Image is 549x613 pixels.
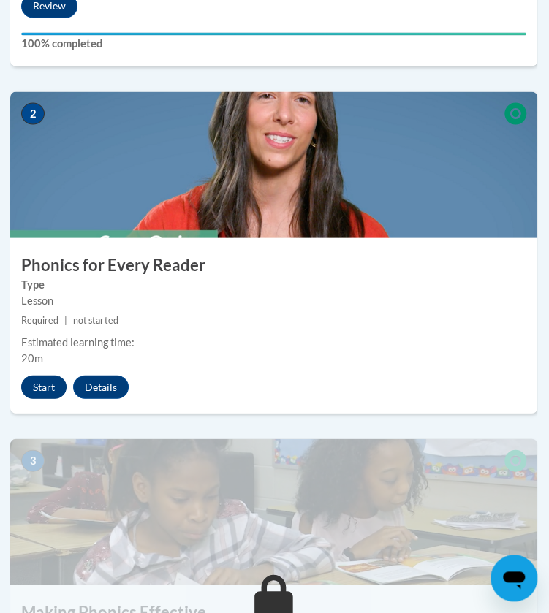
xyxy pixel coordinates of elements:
div: Estimated learning time: [21,334,526,350]
span: Required [21,314,58,325]
label: Type [21,276,526,292]
span: | [64,314,67,325]
button: Start [21,375,67,398]
span: 2 [21,102,45,124]
h3: Phonics for Every Reader [10,254,537,276]
iframe: Button to launch messaging window [491,555,537,601]
label: 100% completed [21,35,526,51]
button: Details [73,375,129,398]
span: not started [73,314,118,325]
div: Lesson [21,292,526,308]
span: 3 [21,449,45,471]
span: 20m [21,351,43,364]
img: Course Image [10,438,537,585]
img: Course Image [10,91,537,237]
div: Your progress [21,32,526,35]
